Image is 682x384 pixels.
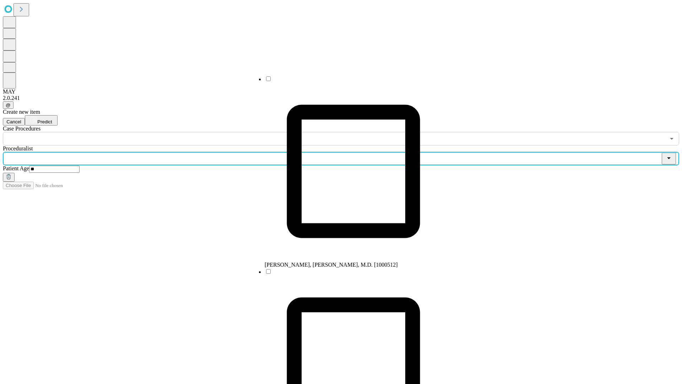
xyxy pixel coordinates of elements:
[6,102,11,108] span: @
[662,153,676,165] button: Close
[3,126,40,132] span: Scheduled Procedure
[3,145,33,151] span: Proceduralist
[265,262,398,268] span: [PERSON_NAME], [PERSON_NAME], M.D. [1000512]
[37,119,52,124] span: Predict
[3,101,13,109] button: @
[3,89,679,95] div: MAY
[3,118,25,126] button: Cancel
[3,165,29,171] span: Patient Age
[25,115,58,126] button: Predict
[667,134,677,144] button: Open
[3,95,679,101] div: 2.0.241
[3,109,40,115] span: Create new item
[6,119,21,124] span: Cancel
